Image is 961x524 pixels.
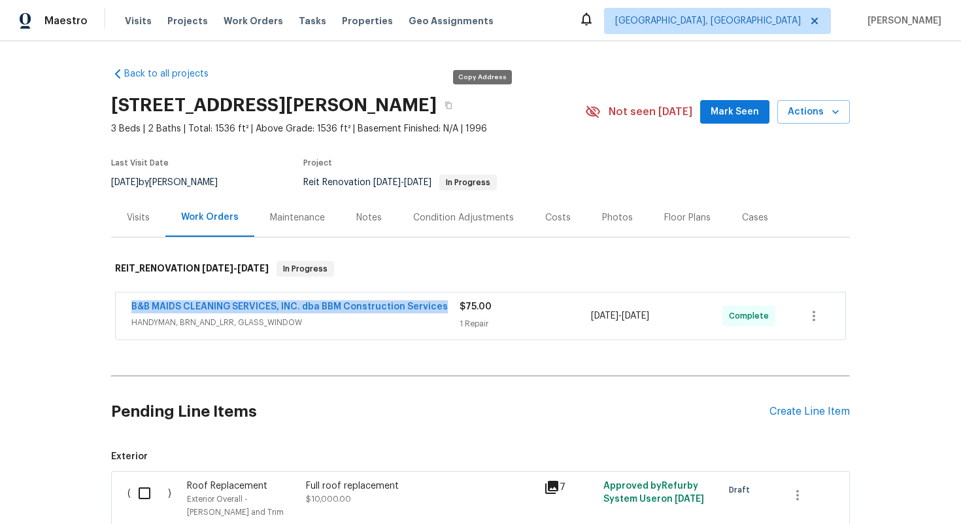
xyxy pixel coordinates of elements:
[278,262,333,275] span: In Progress
[224,14,283,27] span: Work Orders
[441,179,496,186] span: In Progress
[373,178,401,187] span: [DATE]
[306,480,536,493] div: Full roof replacement
[769,406,850,418] div: Create Line Item
[127,211,150,224] div: Visits
[544,480,596,495] div: 7
[181,211,239,224] div: Work Orders
[111,381,769,442] h2: Pending Line Items
[111,67,237,80] a: Back to all projects
[44,14,88,27] span: Maestro
[187,481,267,491] span: Roof Replacement
[111,248,850,290] div: REIT_RENOVATION [DATE]-[DATE]In Progress
[306,495,351,503] span: $10,000.00
[777,100,850,124] button: Actions
[167,14,208,27] span: Projects
[413,211,514,224] div: Condition Adjustments
[237,264,269,273] span: [DATE]
[202,264,269,273] span: -
[609,105,692,118] span: Not seen [DATE]
[111,175,233,190] div: by [PERSON_NAME]
[299,16,326,26] span: Tasks
[729,483,755,497] span: Draft
[111,99,437,112] h2: [STREET_ADDRESS][PERSON_NAME]
[356,211,382,224] div: Notes
[303,178,497,187] span: Reit Renovation
[187,495,284,516] span: Exterior Overall - [PERSON_NAME] and Trim
[342,14,393,27] span: Properties
[545,211,571,224] div: Costs
[111,159,169,167] span: Last Visit Date
[622,311,649,321] span: [DATE]
[460,302,492,311] span: $75.00
[404,178,431,187] span: [DATE]
[202,264,233,273] span: [DATE]
[111,178,139,187] span: [DATE]
[602,211,633,224] div: Photos
[729,309,774,323] span: Complete
[591,309,649,323] span: -
[603,481,704,504] span: Approved by Refurby System User on
[862,14,941,27] span: [PERSON_NAME]
[131,302,448,311] a: B&B MAIDS CLEANING SERVICES, INC. dba BBM Construction Services
[675,495,704,504] span: [DATE]
[111,122,585,135] span: 3 Beds | 2 Baths | Total: 1536 ft² | Above Grade: 1536 ft² | Basement Finished: N/A | 1996
[373,178,431,187] span: -
[615,14,801,27] span: [GEOGRAPHIC_DATA], [GEOGRAPHIC_DATA]
[711,104,759,120] span: Mark Seen
[125,14,152,27] span: Visits
[270,211,325,224] div: Maintenance
[700,100,769,124] button: Mark Seen
[460,317,591,330] div: 1 Repair
[664,211,711,224] div: Floor Plans
[742,211,768,224] div: Cases
[591,311,618,321] span: [DATE]
[115,261,269,277] h6: REIT_RENOVATION
[409,14,494,27] span: Geo Assignments
[788,104,839,120] span: Actions
[131,316,460,329] span: HANDYMAN, BRN_AND_LRR, GLASS_WINDOW
[303,159,332,167] span: Project
[111,450,850,463] span: Exterior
